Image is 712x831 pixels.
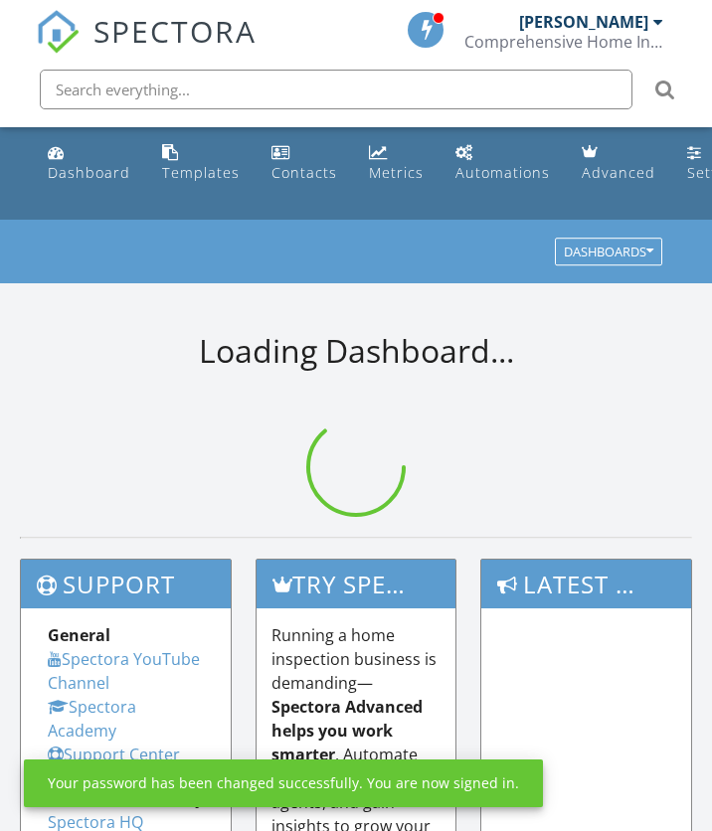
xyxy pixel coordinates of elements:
div: Contacts [271,163,337,182]
input: Search everything... [40,70,632,109]
a: Spectora Academy [48,696,136,742]
a: Spectora YouTube Channel [48,648,200,694]
img: The Best Home Inspection Software - Spectora [36,10,80,54]
a: Metrics [361,135,432,192]
a: Contacts [264,135,345,192]
button: Dashboards [555,239,662,266]
div: Dashboards [564,246,653,259]
h3: Latest Updates [481,560,691,608]
span: SPECTORA [93,10,257,52]
strong: General [48,624,110,646]
div: Dashboard [48,163,130,182]
a: Advanced [574,135,663,192]
a: Templates [154,135,248,192]
div: Your password has been changed successfully. You are now signed in. [48,773,519,793]
div: Automations [455,163,550,182]
a: Dashboard [40,135,138,192]
div: Metrics [369,163,424,182]
strong: Spectora Advanced helps you work smarter [271,696,423,765]
a: Automations (Basic) [447,135,558,192]
h3: Support [21,560,231,608]
a: Support Center [48,744,180,765]
div: Templates [162,163,240,182]
a: SPECTORA [36,27,257,69]
h3: Try spectora advanced [DATE] [257,560,454,608]
div: Comprehensive Home Inspection Services Inc. [464,32,663,52]
div: Advanced [582,163,655,182]
div: [PERSON_NAME] [519,12,648,32]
